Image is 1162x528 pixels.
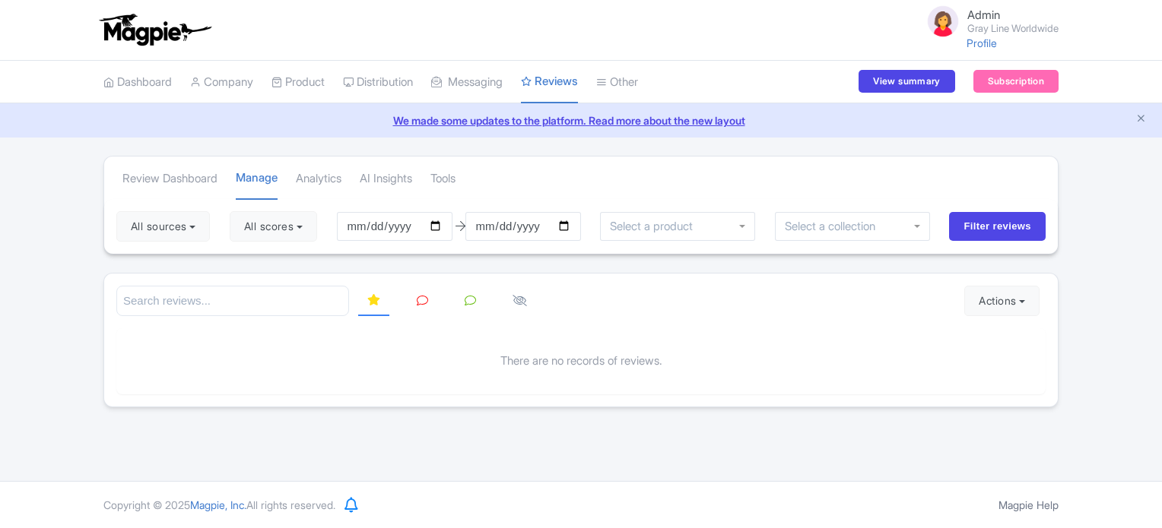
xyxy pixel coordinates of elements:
[610,220,701,233] input: Select a product
[236,157,278,201] a: Manage
[9,112,1153,128] a: We made some updates to the platform. Read more about the new layout
[343,62,413,103] a: Distribution
[271,62,325,103] a: Product
[116,286,349,317] input: Search reviews...
[916,3,1059,40] a: Admin Gray Line Worldwide
[859,70,954,93] a: View summary
[964,286,1040,316] button: Actions
[596,62,638,103] a: Other
[96,13,214,46] img: logo-ab69f6fb50320c5b225c76a69d11143b.png
[973,70,1059,93] a: Subscription
[431,62,503,103] a: Messaging
[967,36,997,49] a: Profile
[998,498,1059,511] a: Magpie Help
[190,498,246,511] span: Magpie, Inc.
[116,328,1046,394] div: There are no records of reviews.
[94,497,344,513] div: Copyright © 2025 All rights reserved.
[296,158,341,200] a: Analytics
[1135,111,1147,128] button: Close announcement
[967,24,1059,33] small: Gray Line Worldwide
[949,212,1046,241] input: Filter reviews
[190,62,253,103] a: Company
[967,8,1000,22] span: Admin
[925,3,961,40] img: avatar_key_member-9c1dde93af8b07d7383eb8b5fb890c87.png
[122,158,217,200] a: Review Dashboard
[103,62,172,103] a: Dashboard
[785,220,886,233] input: Select a collection
[360,158,412,200] a: AI Insights
[116,211,210,242] button: All sources
[430,158,456,200] a: Tools
[521,61,578,104] a: Reviews
[230,211,317,242] button: All scores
